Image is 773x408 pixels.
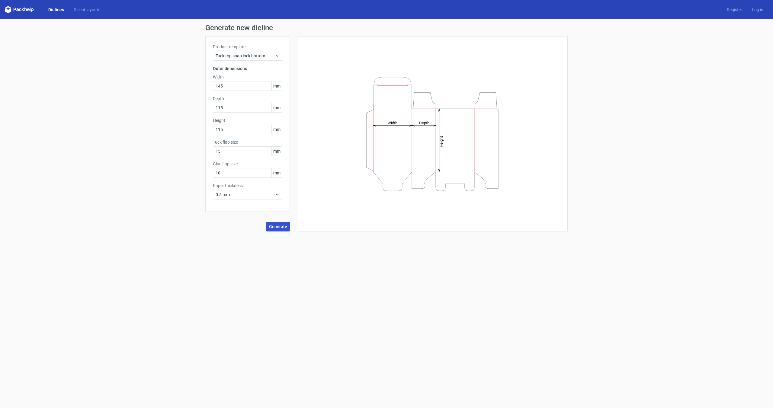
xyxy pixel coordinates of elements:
[213,183,282,189] label: Paper thickness
[213,96,282,102] label: Depth
[419,120,429,125] tspan: Depth
[439,136,444,147] tspan: Height
[213,44,282,50] label: Product template
[269,225,287,229] span: Generate
[213,74,282,80] label: Width
[722,7,747,13] a: Register
[271,168,282,177] span: mm
[387,120,397,125] tspan: Width
[43,7,69,13] a: Dielines
[216,53,275,59] span: Tuck top snap lock bottom
[271,147,282,156] span: mm
[69,7,105,13] a: Diecut layouts
[213,161,282,167] label: Glue flap size
[271,103,282,112] span: mm
[213,139,282,145] label: Tuck flap size
[271,125,282,134] span: mm
[213,117,282,123] label: Height
[266,222,290,231] button: Generate
[216,192,275,198] span: 0.5 mm
[205,24,568,31] h1: Generate new dieline
[271,81,282,91] span: mm
[213,65,282,72] h3: Outer dimensions
[747,7,768,13] a: Log in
